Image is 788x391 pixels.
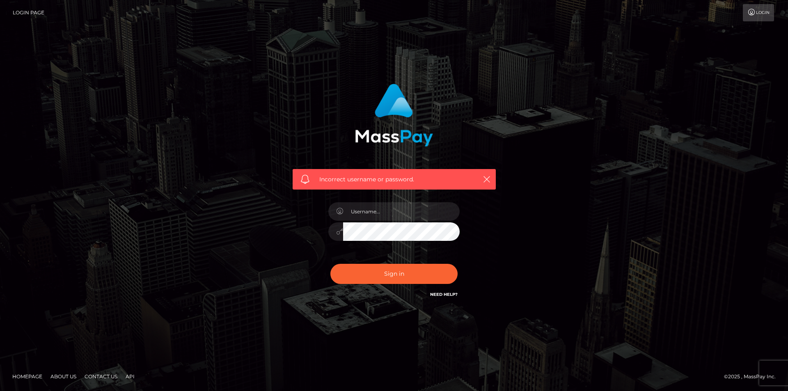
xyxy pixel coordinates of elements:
[13,4,44,21] a: Login Page
[743,4,774,21] a: Login
[330,264,458,284] button: Sign in
[122,370,138,383] a: API
[9,370,46,383] a: Homepage
[343,202,460,221] input: Username...
[430,292,458,297] a: Need Help?
[319,175,469,184] span: Incorrect username or password.
[724,372,782,381] div: © 2025 , MassPay Inc.
[355,84,433,146] img: MassPay Login
[81,370,121,383] a: Contact Us
[47,370,80,383] a: About Us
